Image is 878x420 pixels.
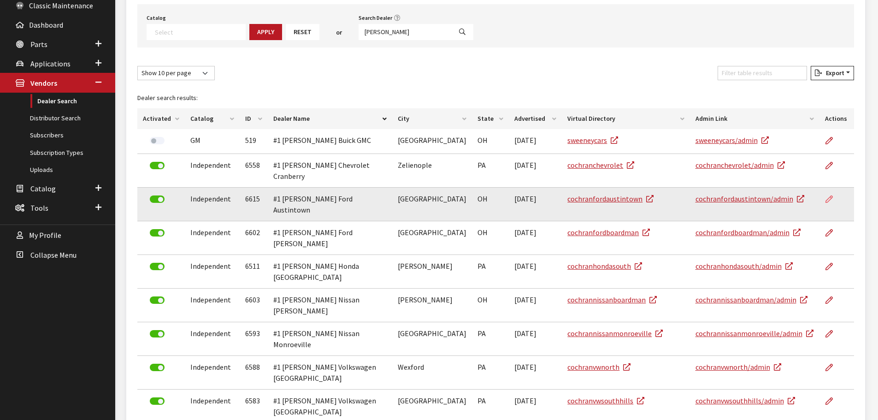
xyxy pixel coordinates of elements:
label: Deactivate Dealer [150,330,165,337]
caption: Dealer search results: [137,88,854,108]
input: Search [359,24,452,40]
a: cochrannissanmonroeville/admin [695,329,813,338]
td: [DATE] [509,322,562,356]
td: [GEOGRAPHIC_DATA] [392,322,472,356]
td: #1 [PERSON_NAME] Ford [PERSON_NAME] [268,221,392,255]
td: PA [472,322,509,356]
a: Edit Dealer [825,129,841,152]
textarea: Search [155,28,245,36]
a: cochranvwsouthhills [567,396,644,405]
span: Vendors [30,79,57,88]
td: 6603 [240,289,268,322]
td: [GEOGRAPHIC_DATA] [392,221,472,255]
td: Independent [185,154,240,188]
td: 6588 [240,356,268,390]
span: Classic Maintenance [29,1,93,10]
label: Deactivate Dealer [150,263,165,270]
span: My Profile [29,231,61,240]
label: Deactivate Dealer [150,195,165,203]
td: 6615 [240,188,268,221]
td: OH [472,289,509,322]
th: Admin Link: activate to sort column ascending [690,108,820,129]
td: [PERSON_NAME] [392,289,472,322]
th: Actions [819,108,854,129]
a: cochranhondasouth/admin [695,261,793,271]
label: Deactivate Dealer [150,229,165,237]
td: PA [472,154,509,188]
a: cochranhondasouth [567,261,642,271]
td: [DATE] [509,255,562,289]
label: Search Dealer [359,14,392,22]
a: Edit Dealer [825,154,841,177]
th: Dealer Name: activate to sort column descending [268,108,392,129]
a: cochranvwsouthhills/admin [695,396,795,405]
td: 6602 [240,221,268,255]
span: Tools [30,203,48,213]
td: #1 [PERSON_NAME] Buick GMC [268,129,392,154]
label: Deactivate Dealer [150,397,165,405]
button: Search [451,24,473,40]
label: Deactivate Dealer [150,162,165,169]
a: Edit Dealer [825,221,841,244]
span: or [336,28,342,37]
a: cochrannissanboardman [567,295,657,304]
a: cochranfordaustintown/admin [695,194,804,203]
td: PA [472,255,509,289]
a: Edit Dealer [825,255,841,278]
a: cochrannissanmonroeville [567,329,663,338]
a: Edit Dealer [825,356,841,379]
td: Wexford [392,356,472,390]
td: PA [472,356,509,390]
a: cochranfordboardman/admin [695,228,801,237]
button: Export [811,66,854,80]
td: 6558 [240,154,268,188]
a: sweeneycars [567,136,618,145]
td: [DATE] [509,356,562,390]
label: Activate Dealer [150,137,165,144]
td: #1 [PERSON_NAME] Chevrolet Cranberry [268,154,392,188]
label: Deactivate Dealer [150,364,165,371]
button: Apply [249,24,282,40]
th: Activated: activate to sort column ascending [137,108,185,129]
td: [DATE] [509,129,562,154]
td: OH [472,221,509,255]
a: Edit Dealer [825,188,841,211]
span: Select [147,24,246,40]
td: Independent [185,356,240,390]
th: Advertised: activate to sort column ascending [509,108,562,129]
td: 519 [240,129,268,154]
td: [DATE] [509,188,562,221]
a: cochranvwnorth/admin [695,362,781,372]
a: cochranfordaustintown [567,194,654,203]
th: Virtual Directory: activate to sort column ascending [562,108,689,129]
td: Independent [185,221,240,255]
label: Deactivate Dealer [150,296,165,304]
a: Edit Dealer [825,289,841,312]
td: #1 [PERSON_NAME] Honda [GEOGRAPHIC_DATA] [268,255,392,289]
a: Edit Dealer [825,322,841,345]
span: Collapse Menu [30,250,77,260]
a: sweeneycars/admin [695,136,769,145]
td: Independent [185,289,240,322]
td: [GEOGRAPHIC_DATA] [392,188,472,221]
span: Applications [30,59,71,68]
a: cochrannissanboardman/admin [695,295,807,304]
th: State: activate to sort column ascending [472,108,509,129]
th: City: activate to sort column ascending [392,108,472,129]
td: Independent [185,255,240,289]
td: Independent [185,188,240,221]
td: [GEOGRAPHIC_DATA] [392,129,472,154]
th: Catalog: activate to sort column ascending [185,108,240,129]
td: Independent [185,322,240,356]
td: #1 [PERSON_NAME] Ford Austintown [268,188,392,221]
td: [DATE] [509,221,562,255]
td: 6593 [240,322,268,356]
td: Zelienople [392,154,472,188]
a: cochranchevrolet/admin [695,160,785,170]
td: [DATE] [509,154,562,188]
td: OH [472,129,509,154]
a: cochranchevrolet [567,160,634,170]
td: GM [185,129,240,154]
a: cochranfordboardman [567,228,650,237]
label: Catalog [147,14,166,22]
